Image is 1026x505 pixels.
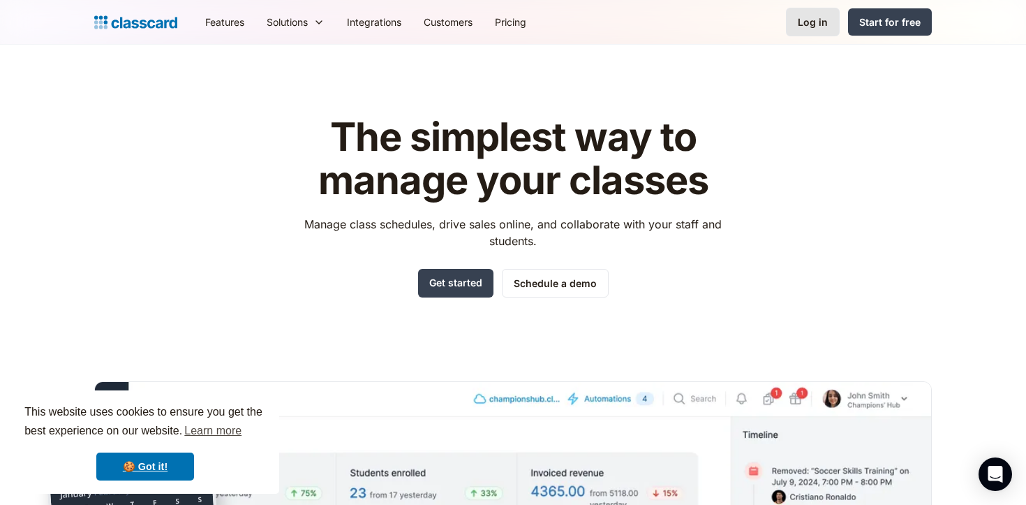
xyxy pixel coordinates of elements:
a: Log in [786,8,840,36]
span: This website uses cookies to ensure you get the best experience on our website. [24,404,266,441]
div: Solutions [255,6,336,38]
a: Schedule a demo [502,269,609,298]
div: Log in [798,15,828,29]
a: Start for free [848,8,932,36]
p: Manage class schedules, drive sales online, and collaborate with your staff and students. [292,216,735,249]
div: cookieconsent [11,390,279,494]
a: Integrations [336,6,412,38]
a: Customers [412,6,484,38]
div: Open Intercom Messenger [979,458,1012,491]
a: dismiss cookie message [96,453,194,481]
a: Features [194,6,255,38]
a: Get started [418,269,493,298]
a: Pricing [484,6,537,38]
h1: The simplest way to manage your classes [292,116,735,202]
div: Solutions [267,15,308,29]
a: learn more about cookies [182,420,244,441]
a: home [94,13,177,32]
div: Start for free [859,15,921,29]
